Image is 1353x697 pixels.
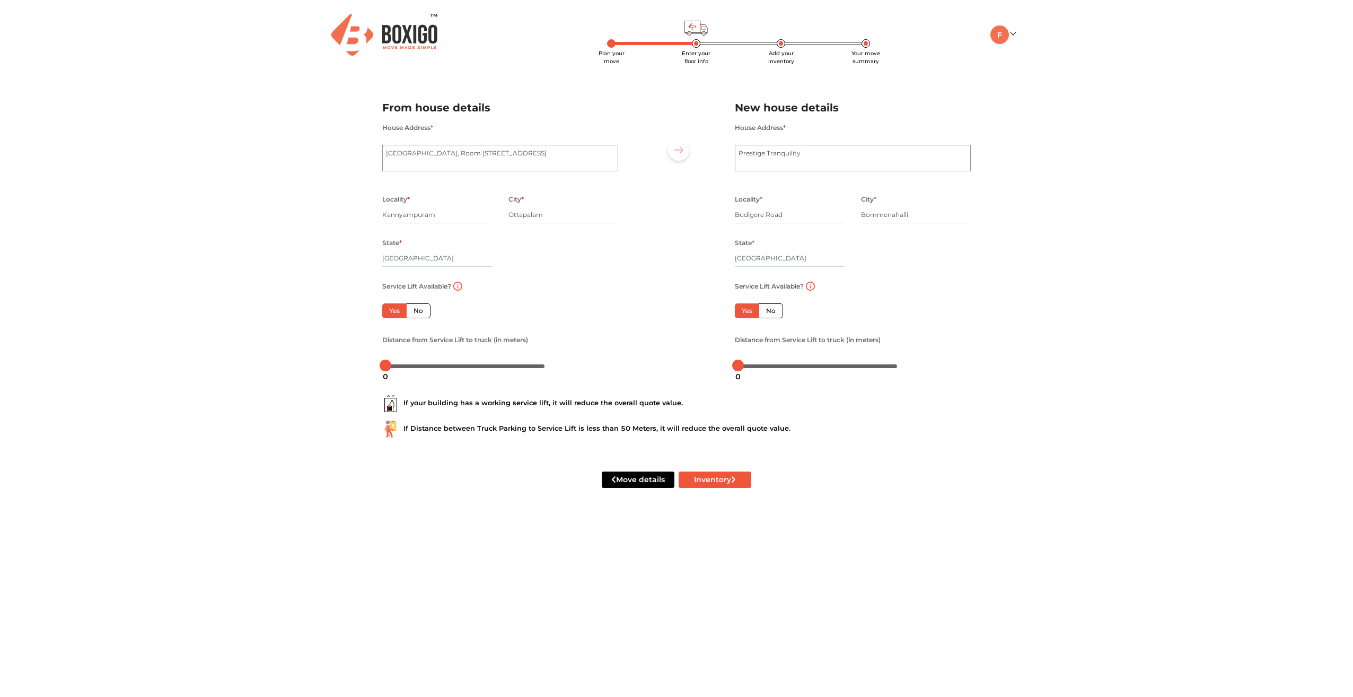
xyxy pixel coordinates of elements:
[735,145,971,171] textarea: Prestige Tranquility
[731,368,745,386] div: 0
[379,368,392,386] div: 0
[861,193,876,206] label: City
[382,395,399,412] img: ...
[382,236,402,250] label: State
[406,303,430,318] label: No
[851,50,880,65] span: Your move summary
[735,280,804,293] label: Service Lift Available?
[382,121,433,135] label: House Address
[735,333,881,347] label: Distance from Service Lift to truck (in meters)
[679,472,751,488] button: Inventory
[735,99,971,117] h2: New house details
[602,472,674,488] button: Move details
[382,303,407,318] label: Yes
[382,421,399,438] img: ...
[382,333,528,347] label: Distance from Service Lift to truck (in meters)
[735,236,754,250] label: State
[735,121,786,135] label: House Address
[682,50,710,65] span: Enter your floor info
[735,193,762,206] label: Locality
[382,280,451,293] label: Service Lift Available?
[382,99,618,117] h2: From house details
[735,303,759,318] label: Yes
[382,421,971,438] div: If Distance between Truck Parking to Service Lift is less than 50 Meters, it will reduce the over...
[331,14,437,56] img: Boxigo
[768,50,794,65] span: Add your inventory
[382,193,410,206] label: Locality
[508,193,524,206] label: City
[759,303,783,318] label: No
[599,50,625,65] span: Plan your move
[382,395,971,412] div: If your building has a working service lift, it will reduce the overall quote value.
